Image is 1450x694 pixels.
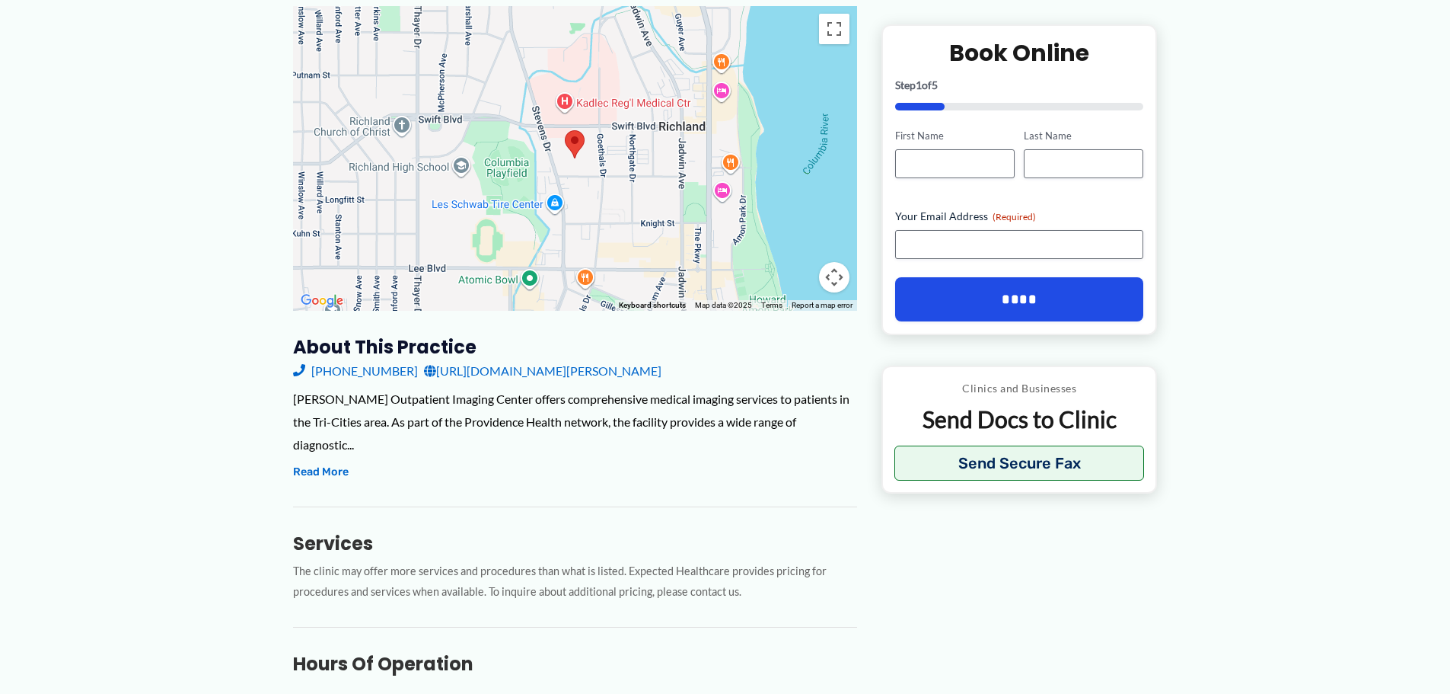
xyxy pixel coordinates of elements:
[895,80,1144,91] p: Step of
[424,360,661,382] a: [URL][DOMAIN_NAME][PERSON_NAME]
[761,301,782,309] a: Terms (opens in new tab)
[894,379,1145,398] p: Clinics and Businesses
[819,262,849,293] button: Map camera controls
[293,360,418,382] a: [PHONE_NUMBER]
[792,301,852,309] a: Report a map error
[932,78,938,91] span: 5
[895,129,1015,143] label: First Name
[293,335,857,359] h3: About this practice
[293,532,857,555] h3: Services
[695,301,752,309] span: Map data ©2025
[297,291,347,311] img: Google
[894,446,1145,481] button: Send Secure Fax
[619,300,686,311] button: Keyboard shortcuts
[293,388,857,456] div: [PERSON_NAME] Outpatient Imaging Center offers comprehensive medical imaging services to patients...
[916,78,922,91] span: 1
[1024,129,1143,143] label: Last Name
[819,14,849,44] button: Toggle fullscreen view
[993,211,1036,222] span: (Required)
[297,291,347,311] a: Open this area in Google Maps (opens a new window)
[293,652,857,676] h3: Hours of Operation
[894,405,1145,434] p: Send Docs to Clinic
[895,38,1144,68] h2: Book Online
[293,463,349,481] button: Read More
[293,561,857,603] p: The clinic may offer more services and procedures than what is listed. Expected Healthcare provid...
[895,209,1144,224] label: Your Email Address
